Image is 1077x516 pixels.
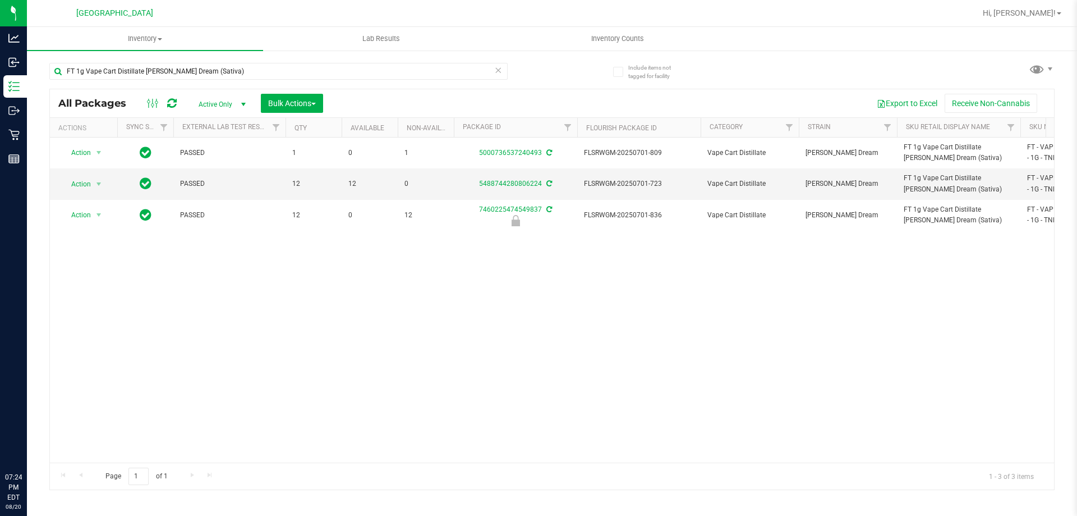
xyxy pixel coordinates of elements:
[8,57,20,68] inline-svg: Inbound
[268,99,316,108] span: Bulk Actions
[404,210,447,221] span: 12
[499,27,735,51] a: Inventory Counts
[1002,118,1020,137] a: Filter
[292,148,335,158] span: 1
[5,503,22,511] p: 08/20
[27,27,263,51] a: Inventory
[11,426,45,460] iframe: Resource center
[263,27,499,51] a: Lab Results
[267,118,286,137] a: Filter
[980,468,1043,485] span: 1 - 3 of 3 items
[945,94,1037,113] button: Receive Non-Cannabis
[584,210,694,221] span: FLSRWGM-20250701-836
[780,118,799,137] a: Filter
[33,424,47,438] iframe: Resource center unread badge
[545,180,552,188] span: Sync from Compliance System
[584,179,694,189] span: FLSRWGM-20250701-723
[128,468,149,485] input: 1
[8,105,20,116] inline-svg: Outbound
[182,123,270,131] a: External Lab Test Result
[479,149,542,157] a: 5000736537240493
[586,124,657,132] a: Flourish Package ID
[707,179,792,189] span: Vape Cart Distillate
[1029,123,1063,131] a: SKU Name
[347,34,415,44] span: Lab Results
[76,8,153,18] span: [GEOGRAPHIC_DATA]
[8,33,20,44] inline-svg: Analytics
[5,472,22,503] p: 07:24 PM EDT
[710,123,743,131] a: Category
[49,63,508,80] input: Search Package ID, Item Name, SKU, Lot or Part Number...
[869,94,945,113] button: Export to Excel
[628,63,684,80] span: Include items not tagged for facility
[180,210,279,221] span: PASSED
[584,148,694,158] span: FLSRWGM-20250701-809
[292,210,335,221] span: 12
[806,210,890,221] span: [PERSON_NAME] Dream
[58,124,113,132] div: Actions
[294,124,307,132] a: Qty
[545,206,552,213] span: Sync from Compliance System
[8,153,20,165] inline-svg: Reports
[92,145,106,161] span: select
[140,207,151,223] span: In Sync
[351,124,384,132] a: Available
[463,123,501,131] a: Package ID
[707,210,792,221] span: Vape Cart Distillate
[479,206,542,213] a: 7460225474549837
[61,207,91,223] span: Action
[452,215,579,226] div: Newly Received
[545,149,552,157] span: Sync from Compliance System
[180,148,279,158] span: PASSED
[348,210,391,221] span: 0
[407,124,457,132] a: Non-Available
[904,142,1014,163] span: FT 1g Vape Cart Distillate [PERSON_NAME] Dream (Sativa)
[806,179,890,189] span: [PERSON_NAME] Dream
[8,81,20,92] inline-svg: Inventory
[559,118,577,137] a: Filter
[61,176,91,192] span: Action
[8,129,20,140] inline-svg: Retail
[292,179,335,189] span: 12
[348,148,391,158] span: 0
[261,94,323,113] button: Bulk Actions
[904,173,1014,194] span: FT 1g Vape Cart Distillate [PERSON_NAME] Dream (Sativa)
[92,176,106,192] span: select
[707,148,792,158] span: Vape Cart Distillate
[806,148,890,158] span: [PERSON_NAME] Dream
[904,204,1014,226] span: FT 1g Vape Cart Distillate [PERSON_NAME] Dream (Sativa)
[878,118,897,137] a: Filter
[494,63,502,77] span: Clear
[576,34,659,44] span: Inventory Counts
[58,97,137,109] span: All Packages
[906,123,990,131] a: Sku Retail Display Name
[96,468,177,485] span: Page of 1
[180,179,279,189] span: PASSED
[126,123,169,131] a: Sync Status
[27,34,263,44] span: Inventory
[140,145,151,161] span: In Sync
[404,148,447,158] span: 1
[404,179,447,189] span: 0
[140,176,151,191] span: In Sync
[348,179,391,189] span: 12
[92,207,106,223] span: select
[61,145,91,161] span: Action
[983,8,1056,17] span: Hi, [PERSON_NAME]!
[155,118,173,137] a: Filter
[479,180,542,188] a: 5488744280806224
[808,123,831,131] a: Strain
